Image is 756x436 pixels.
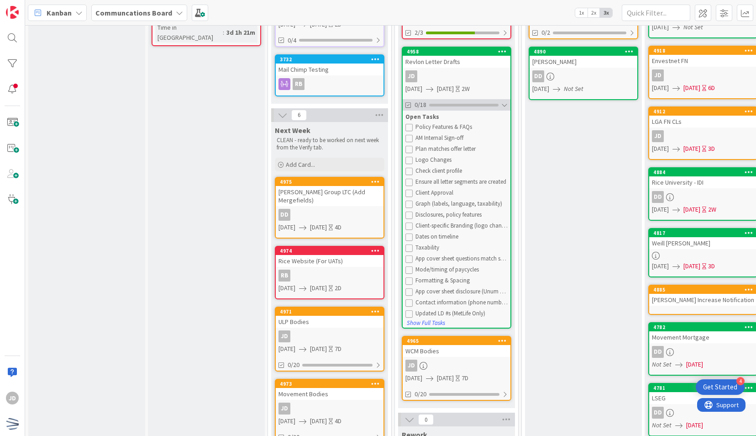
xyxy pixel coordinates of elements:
[415,189,508,197] div: Client Approval
[276,330,383,342] div: JD
[276,55,383,75] div: 3732Mail Chimp Testing
[652,360,672,368] i: Not Set
[415,123,508,131] div: Policy Features & FAQs
[335,223,341,232] div: 4D
[405,360,417,372] div: JD
[405,84,422,94] span: [DATE]
[415,178,508,186] div: Ensure all letter segments are created
[276,308,383,328] div: 4971ULP Bodies
[708,261,715,271] div: 3D
[6,392,19,404] div: JD
[276,247,383,255] div: 4974
[652,407,664,419] div: DD
[683,261,700,271] span: [DATE]
[19,1,42,12] span: Support
[310,283,327,293] span: [DATE]
[622,5,690,21] input: Quick Filter...
[310,223,327,232] span: [DATE]
[652,191,664,203] div: DD
[683,144,700,154] span: [DATE]
[280,308,383,315] div: 4971
[462,373,468,383] div: 7D
[278,270,290,282] div: RB
[6,417,19,430] img: avatar
[541,28,550,37] span: 0/2
[288,36,296,45] span: 0/4
[276,178,383,186] div: 4975
[403,337,510,345] div: 4965
[95,8,172,17] b: Communcations Board
[280,179,383,185] div: 4975
[276,64,383,75] div: Mail Chimp Testing
[415,299,508,306] div: Contact information (phone numbers, website URLs, emails)
[437,373,454,383] span: [DATE]
[415,100,426,110] span: 0/18
[276,270,383,282] div: RB
[437,84,454,94] span: [DATE]
[402,336,511,401] a: 4965WCM BodiesJD[DATE][DATE]7D0/20
[310,416,327,426] span: [DATE]
[415,134,508,142] div: AM Internal Sign-off
[530,56,637,68] div: [PERSON_NAME]
[224,27,257,37] div: 3d 1h 21m
[652,69,664,81] div: JD
[47,7,72,18] span: Kanban
[683,205,700,214] span: [DATE]
[280,381,383,387] div: 4973
[703,383,737,392] div: Get Started
[415,200,508,207] div: Graph (labels, language, taxability)
[403,56,510,68] div: Revlon Letter Drafts
[276,209,383,221] div: DD
[696,379,745,395] div: Open Get Started checklist, remaining modules: 4
[652,421,672,429] i: Not Set
[652,205,669,214] span: [DATE]
[293,78,304,90] div: RB
[415,233,508,240] div: Dates on timeline
[276,380,383,388] div: 4973
[276,178,383,206] div: 4975[PERSON_NAME] Group LTC (Add Mergefields)
[405,112,508,122] div: Open Tasks
[291,110,307,121] span: 6
[275,307,384,372] a: 4971ULP BodiesJD[DATE][DATE]7D0/20
[415,310,508,317] div: Updated LD #s (MetLife Only)
[276,388,383,400] div: Movement Bodies
[403,360,510,372] div: JD
[276,78,383,90] div: RB
[276,186,383,206] div: [PERSON_NAME] Group LTC (Add Mergefields)
[683,23,703,31] i: Not Set
[415,389,426,399] span: 0/20
[415,288,508,295] div: App cover sheet disclosure (Unum Only)
[277,137,383,152] p: CLEAN - ready to be worked on next week from the Verify tab.
[415,266,508,273] div: Mode/timing of paycycles
[415,255,508,262] div: App cover sheet questions match state app (Unum Only)
[686,360,703,369] span: [DATE]
[652,261,669,271] span: [DATE]
[280,248,383,254] div: 4974
[403,345,510,357] div: WCM Bodies
[407,338,510,344] div: 4965
[530,48,637,68] div: 4890[PERSON_NAME]
[652,130,664,142] div: JD
[415,211,508,218] div: Disclosures, policy features
[288,360,299,370] span: 0/20
[276,308,383,316] div: 4971
[275,246,384,299] a: 4974Rice Website (For UATs)RB[DATE][DATE]2D
[534,48,637,55] div: 4890
[223,27,224,37] span: :
[276,403,383,415] div: JD
[683,83,700,93] span: [DATE]
[6,6,19,19] img: Visit kanbanzone.com
[415,156,508,164] div: Logo Changes
[278,330,290,342] div: JD
[532,84,549,94] span: [DATE]
[415,277,508,284] div: Formatting & Spacing
[286,160,315,169] span: Add Card...
[652,83,669,93] span: [DATE]
[335,344,341,354] div: 7D
[278,344,295,354] span: [DATE]
[530,48,637,56] div: 4890
[278,416,295,426] span: [DATE]
[708,144,715,154] div: 3D
[652,144,669,154] span: [DATE]
[530,70,637,82] div: DD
